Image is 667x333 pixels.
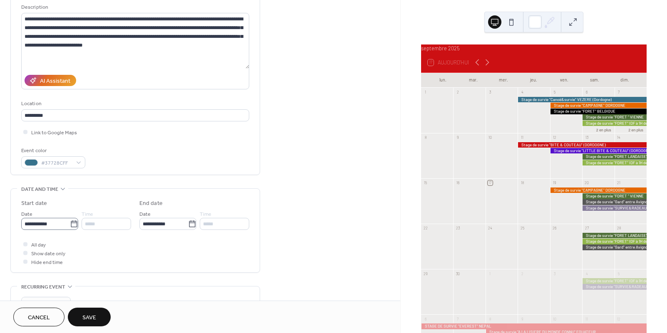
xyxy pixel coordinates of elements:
[518,142,647,148] div: Stage de survie "BITE & COUTEAU" (DORDOGNE)
[488,73,519,88] div: mer.
[584,135,589,140] div: 13
[582,244,647,250] div: Stage de survie "Gard" entre Avignon, Nîmes et les Cévennes
[582,284,647,289] div: Stage de survie "SURVIE&RADEAU" NIORT
[582,233,647,238] div: Stage de survie "FORET LANDAISE" Mont de Marsan ou 1h au sud de Bordeaux
[488,180,493,185] div: 17
[488,316,493,321] div: 8
[584,316,589,321] div: 11
[520,180,525,185] div: 18
[488,135,493,140] div: 10
[428,73,458,88] div: lun.
[550,103,647,108] div: Stage de survie "CAMPAGNE" DORDOGNE
[616,316,621,321] div: 12
[455,226,460,231] div: 23
[584,90,589,95] div: 6
[550,109,647,114] div: Stage de survie "FORET" BELGIQUE
[550,187,647,193] div: Stage de survie "CAMPAGNE" DORDOGNE
[423,316,428,321] div: 6
[139,199,163,208] div: End date
[582,114,647,120] div: Stage de survie "FORET " VIENNE
[582,239,647,244] div: Stage de survie "FORET" IDF à 1H de PARIS dans les Yvelines
[21,210,32,219] span: Date
[550,148,647,153] div: Stage de survie "LITTLE BITE & COUTEAU" (DORDOGNE)
[625,126,647,133] button: 2 en plus
[423,135,428,140] div: 8
[82,313,96,322] span: Save
[616,226,621,231] div: 28
[584,271,589,276] div: 4
[582,121,647,126] div: Stage de survie "FORET" IDF à 1H de PARIS dans les Yvelines
[423,90,428,95] div: 1
[455,180,460,185] div: 16
[31,249,65,258] span: Show date only
[582,199,647,205] div: Stage de survie "Gard" entre Avignon, Nîmes et les Cévennes
[549,73,579,88] div: ven.
[455,90,460,95] div: 2
[458,73,488,88] div: mar.
[552,180,557,185] div: 19
[139,210,151,219] span: Date
[582,154,647,159] div: Stage de survie "FORET LANDAISE" Mont de Marsan ou 1h au sud de Bordeaux
[421,44,647,52] div: septembre 2025
[616,90,621,95] div: 7
[31,128,77,137] span: Link to Google Maps
[582,193,647,199] div: Stage de survie "FORET " VIENNE
[68,308,111,326] button: Save
[21,146,84,155] div: Event color
[21,3,248,12] div: Description
[21,185,58,194] span: Date and time
[423,180,428,185] div: 15
[520,316,525,321] div: 9
[455,316,460,321] div: 7
[421,323,647,329] div: STAGE DE SURVIE "EVEREST" NEPAL
[488,226,493,231] div: 24
[82,210,93,219] span: Time
[25,75,76,86] button: AI Assistant
[423,271,428,276] div: 29
[21,199,47,208] div: Start date
[616,135,621,140] div: 14
[582,205,647,211] div: Stage de survie "SURVIE&RADEAU" NIORT
[40,77,70,86] div: AI Assistant
[25,299,56,308] span: Do not repeat
[616,271,621,276] div: 5
[520,135,525,140] div: 11
[579,73,610,88] div: sam.
[31,258,63,267] span: Hide end time
[584,180,589,185] div: 20
[518,73,549,88] div: jeu.
[21,283,65,291] span: Recurring event
[582,160,647,165] div: Stage de survie "FORET" IDF à 1H de PARIS dans les Yvelines
[455,271,460,276] div: 30
[593,126,615,133] button: 2 en plus
[616,180,621,185] div: 21
[552,135,557,140] div: 12
[610,73,640,88] div: dim.
[582,278,647,284] div: Stage de survie "FORET" IDF à 1H de PARIS dans les Yvelines
[423,226,428,231] div: 22
[552,226,557,231] div: 26
[520,90,525,95] div: 4
[552,90,557,95] div: 5
[520,271,525,276] div: 2
[584,226,589,231] div: 27
[552,316,557,321] div: 10
[455,135,460,140] div: 9
[518,97,647,102] div: Stage de survie "Canoë&survie" VEZERE (Dordogne)
[21,99,248,108] div: Location
[28,313,50,322] span: Cancel
[520,226,525,231] div: 25
[200,210,211,219] span: Time
[488,90,493,95] div: 3
[488,271,493,276] div: 1
[41,159,72,168] span: #37728CFF
[552,271,557,276] div: 3
[31,241,46,249] span: All day
[13,308,64,326] button: Cancel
